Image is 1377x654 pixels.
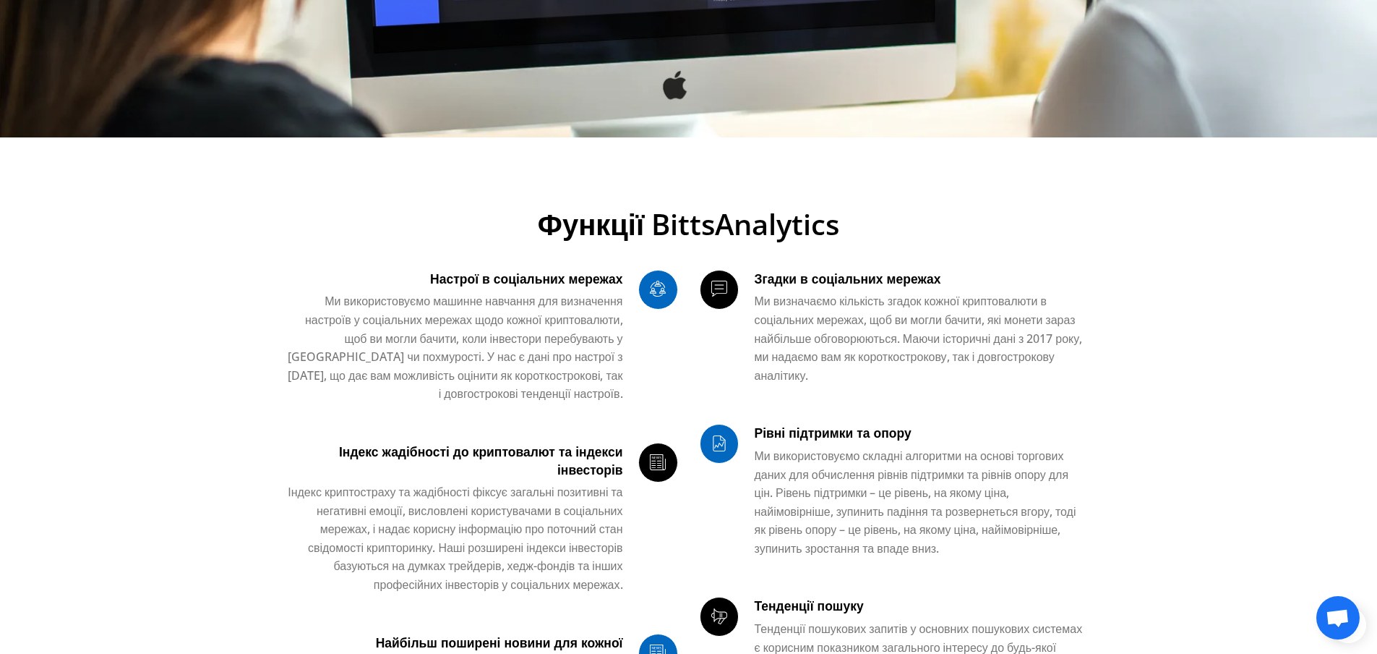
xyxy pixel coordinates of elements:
[754,293,1082,383] font: Ми визначаємо кількість згадок кожної криптовалюти в соціальних мережах, щоб ви могли бачити, які...
[754,448,1076,556] font: Ми використовуємо складні алгоритми на основі торгових даних для обчислення рівнів підтримки та р...
[430,270,622,287] font: Настрої в соціальних мережах
[538,204,839,244] font: Функції BittsAnalytics
[754,424,911,441] font: Рівні підтримки та опору
[1316,596,1360,640] a: Відкритий чат
[754,270,940,287] font: Згадки в соціальних мережах
[339,443,623,478] font: Індекс жадібності до криптовалют та індекси інвесторів
[288,484,622,593] font: Індекс криптостраху та жадібності фіксує загальні позитивні та негативні емоції, висловлені корис...
[754,597,863,614] font: Тенденції пошуку
[288,293,622,402] font: Ми використовуємо машинне навчання для визначення настроїв у соціальних мережах щодо кожної крипт...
